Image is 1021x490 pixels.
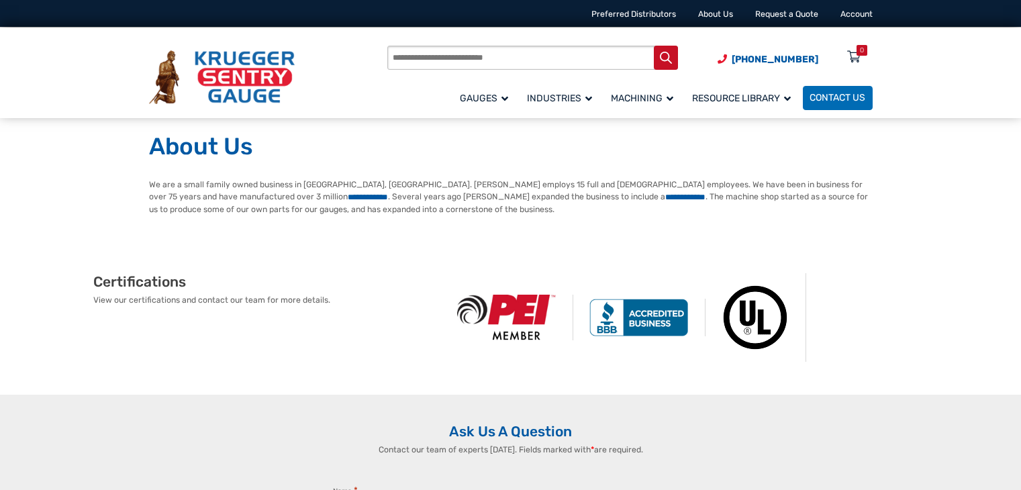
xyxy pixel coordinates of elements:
p: Contact our team of experts [DATE]. Fields marked with are required. [320,444,701,456]
a: About Us [698,9,733,19]
a: Contact Us [803,86,873,110]
span: Industries [527,93,592,104]
p: View our certifications and contact our team for more details. [93,294,441,306]
span: [PHONE_NUMBER] [732,54,818,65]
p: We are a small family owned business in [GEOGRAPHIC_DATA], [GEOGRAPHIC_DATA]. [PERSON_NAME] emplo... [149,179,873,216]
a: Resource Library [685,84,803,111]
a: Industries [520,84,604,111]
span: Machining [611,93,673,104]
img: BBB [573,299,706,336]
a: Request a Quote [755,9,818,19]
img: Underwriters Laboratories [706,273,806,362]
a: Account [840,9,873,19]
a: Gauges [453,84,520,111]
h1: About Us [149,132,873,162]
h2: Ask Us A Question [149,423,873,440]
span: Resource Library [692,93,791,104]
h2: Certifications [93,273,441,291]
span: Gauges [460,93,508,104]
img: Krueger Sentry Gauge [149,50,295,104]
span: Contact Us [810,93,865,104]
a: Phone Number (920) 434-8860 [718,52,818,66]
a: Preferred Distributors [591,9,676,19]
a: Machining [604,84,685,111]
img: PEI Member [441,295,573,340]
div: 0 [860,45,864,56]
